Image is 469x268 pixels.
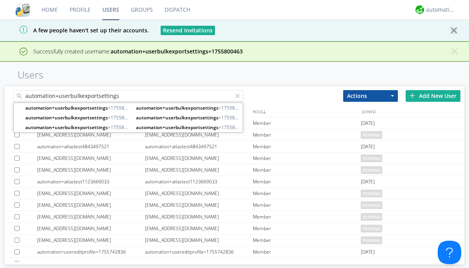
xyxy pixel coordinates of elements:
[37,188,145,199] div: [EMAIL_ADDRESS][DOMAIN_NAME]
[426,6,455,14] div: automation+atlas
[37,211,145,222] div: [EMAIL_ADDRESS][DOMAIN_NAME]
[5,211,464,223] a: [EMAIL_ADDRESS][DOMAIN_NAME][EMAIL_ADDRESS][DOMAIN_NAME]Memberpending
[136,114,218,121] strong: automation+userbulkexportsettings
[253,234,361,246] div: Member
[145,141,253,152] div: automation+atlastest4843497521
[361,246,375,258] span: [DATE]
[253,176,361,187] div: Member
[25,104,130,112] span: +1755800460
[5,164,464,176] a: [EMAIL_ADDRESS][DOMAIN_NAME][EMAIL_ADDRESS][DOMAIN_NAME]Memberpending
[406,90,460,102] div: Add New User
[253,188,361,199] div: Member
[253,199,361,211] div: Member
[251,106,360,117] div: ROLE
[5,153,464,164] a: [EMAIL_ADDRESS][DOMAIN_NAME][EMAIL_ADDRESS][DOMAIN_NAME]Memberpending
[145,211,253,222] div: [EMAIL_ADDRESS][DOMAIN_NAME]
[37,164,145,176] div: [EMAIL_ADDRESS][DOMAIN_NAME]
[5,129,464,141] a: [EMAIL_ADDRESS][DOMAIN_NAME][EMAIL_ADDRESS][DOMAIN_NAME]Memberpending
[253,153,361,164] div: Member
[16,3,30,17] img: cddb5a64eb264b2086981ab96f4c1ba7
[253,223,361,234] div: Member
[136,124,241,131] span: +1755800463
[253,129,361,140] div: Member
[136,114,241,121] span: +1755800455
[361,117,375,129] span: [DATE]
[25,105,108,111] strong: automation+userbulkexportsettings
[5,188,464,199] a: [EMAIL_ADDRESS][DOMAIN_NAME][EMAIL_ADDRESS][DOMAIN_NAME]Memberpending
[145,176,253,187] div: automation+atlastest1123669033
[415,5,424,14] img: d2d01cd9b4174d08988066c6d424eccd
[37,141,145,152] div: automation+atlastest4843497521
[37,199,145,211] div: [EMAIL_ADDRESS][DOMAIN_NAME]
[145,223,253,234] div: [EMAIL_ADDRESS][DOMAIN_NAME]
[136,104,241,112] span: +1755800460
[253,117,361,129] div: Member
[361,201,382,209] span: pending
[410,93,415,98] img: plus.svg
[25,114,108,121] strong: automation+userbulkexportsettings
[37,223,145,234] div: [EMAIL_ADDRESS][DOMAIN_NAME]
[361,141,375,153] span: [DATE]
[136,124,218,131] strong: automation+userbulkexportsettings
[361,225,382,233] span: pending
[25,124,108,131] strong: automation+userbulkexportsettings
[253,246,361,257] div: Member
[361,131,382,139] span: pending
[361,166,382,174] span: pending
[253,211,361,222] div: Member
[360,106,469,117] div: JOINED
[438,241,461,264] iframe: Toggle Customer Support
[5,246,464,258] a: automation+usereditprofile+1755742836automation+usereditprofile+1755742836Member[DATE]
[33,48,243,55] span: Successfully created username:
[5,199,464,211] a: [EMAIL_ADDRESS][DOMAIN_NAME][EMAIL_ADDRESS][DOMAIN_NAME]Memberpending
[145,199,253,211] div: [EMAIL_ADDRESS][DOMAIN_NAME]
[361,190,382,197] span: pending
[37,129,145,140] div: [EMAIL_ADDRESS][DOMAIN_NAME]
[37,246,145,257] div: automation+usereditprofile+1755742836
[37,176,145,187] div: automation+atlastest1123669033
[5,176,464,188] a: automation+atlastest1123669033automation+atlastest1123669033Member[DATE]
[361,213,382,221] span: pending
[5,141,464,153] a: automation+atlastest4843497521automation+atlastest4843497521Member[DATE]
[5,223,464,234] a: [EMAIL_ADDRESS][DOMAIN_NAME][EMAIL_ADDRESS][DOMAIN_NAME]Memberpending
[361,176,375,188] span: [DATE]
[145,188,253,199] div: [EMAIL_ADDRESS][DOMAIN_NAME]
[253,141,361,152] div: Member
[111,48,243,55] strong: automation+userbulkexportsettings+1755800463
[145,164,253,176] div: [EMAIL_ADDRESS][DOMAIN_NAME]
[145,234,253,246] div: [EMAIL_ADDRESS][DOMAIN_NAME]
[161,26,215,35] button: Resend Invitations
[145,246,253,257] div: automation+usereditprofile+1755742836
[37,234,145,246] div: [EMAIL_ADDRESS][DOMAIN_NAME]
[25,114,130,121] span: +1755800455
[361,236,382,244] span: pending
[253,164,361,176] div: Member
[145,153,253,164] div: [EMAIL_ADDRESS][DOMAIN_NAME]
[13,90,243,102] input: Search users
[25,124,130,131] span: +1755800463
[5,117,464,129] a: automation+usereditprofile+1755748325automation+usereditprofile+1755748325Member[DATE]
[6,27,149,34] span: A few people haven't set up their accounts.
[136,105,218,111] strong: automation+userbulkexportsettings
[5,234,464,246] a: [EMAIL_ADDRESS][DOMAIN_NAME][EMAIL_ADDRESS][DOMAIN_NAME]Memberpending
[37,153,145,164] div: [EMAIL_ADDRESS][DOMAIN_NAME]
[145,129,253,140] div: [EMAIL_ADDRESS][DOMAIN_NAME]
[343,90,398,102] button: Actions
[361,154,382,162] span: pending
